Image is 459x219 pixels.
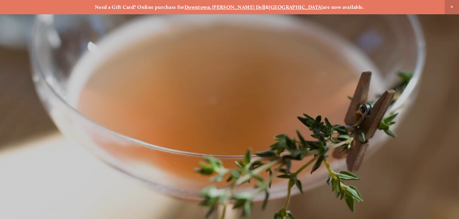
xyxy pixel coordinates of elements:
strong: , [210,4,212,10]
a: [PERSON_NAME] Dell [212,4,265,10]
strong: Need a Gift Card? Online purchase for [95,4,184,10]
a: Downtown [184,4,211,10]
strong: are now available. [323,4,364,10]
strong: & [265,4,269,10]
a: [GEOGRAPHIC_DATA] [269,4,323,10]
